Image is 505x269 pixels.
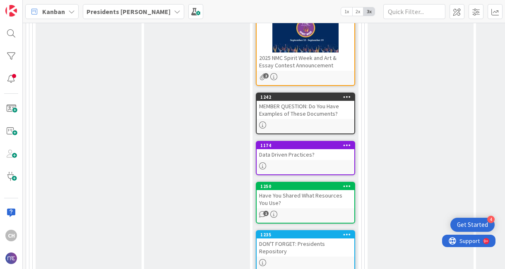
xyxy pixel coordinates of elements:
[257,183,354,190] div: 1250
[257,231,354,257] div: 1235DON'T FORGET: Presidents Repository
[5,252,17,264] img: avatar
[341,7,352,16] span: 1x
[256,93,355,134] a: 1242MEMBER QUESTION: Do You Have Examples of These Documents?
[263,73,269,79] span: 2
[352,7,363,16] span: 2x
[257,238,354,257] div: DON'T FORGET: Presidents Repository
[260,232,354,238] div: 1235
[260,183,354,189] div: 1250
[42,7,65,17] span: Kanban
[257,5,354,71] div: 2025 NMC Spirit Week and Art & Essay Contest Announcement
[363,7,375,16] span: 3x
[256,4,355,86] a: 2025 NMC Spirit Week and Art & Essay Contest Announcement
[257,93,354,119] div: 1242MEMBER QUESTION: Do You Have Examples of These Documents?
[383,4,445,19] input: Quick Filter...
[5,230,17,241] div: CH
[487,216,495,223] div: 4
[257,142,354,160] div: 1174Data Driven Practices?
[257,231,354,238] div: 1235
[257,142,354,149] div: 1174
[257,190,354,208] div: Have You Shared What Resources You Use?
[257,93,354,101] div: 1242
[42,3,46,10] div: 9+
[457,221,488,229] div: Get Started
[87,7,171,16] b: Presidents [PERSON_NAME]
[260,94,354,100] div: 1242
[256,182,355,224] a: 1250Have You Shared What Resources You Use?
[5,5,17,17] img: Visit kanbanzone.com
[257,101,354,119] div: MEMBER QUESTION: Do You Have Examples of These Documents?
[450,218,495,232] div: Open Get Started checklist, remaining modules: 4
[257,149,354,160] div: Data Driven Practices?
[257,183,354,208] div: 1250Have You Shared What Resources You Use?
[263,211,269,216] span: 1
[256,141,355,175] a: 1174Data Driven Practices?
[257,52,354,71] div: 2025 NMC Spirit Week and Art & Essay Contest Announcement
[260,143,354,148] div: 1174
[17,1,38,11] span: Support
